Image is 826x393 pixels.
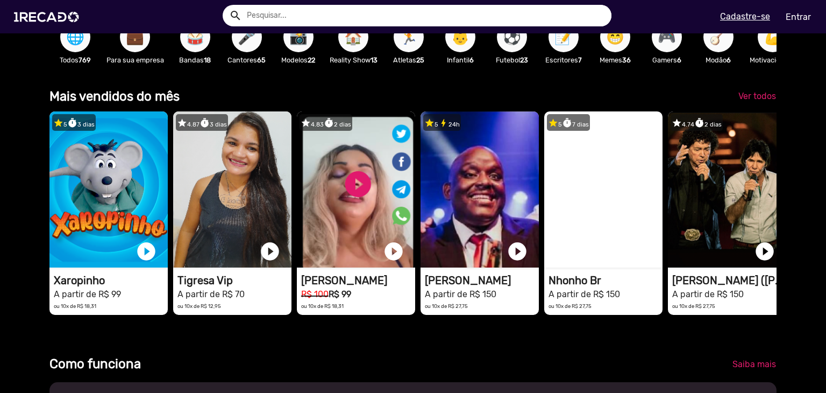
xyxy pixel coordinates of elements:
[578,56,582,64] b: 7
[416,56,424,64] b: 25
[54,274,168,287] h1: Xaropinho
[549,289,620,299] small: A partir de R$ 150
[507,241,528,262] a: play_circle_filled
[54,303,96,309] small: ou 10x de R$ 18,31
[278,55,319,65] p: Modelos
[600,22,630,52] button: 😁
[754,241,775,262] a: play_circle_filled
[672,303,715,309] small: ou 10x de R$ 27,75
[606,22,624,52] span: 😁
[54,289,121,299] small: A partir de R$ 99
[239,5,611,26] input: Pesquisar...
[177,303,221,309] small: ou 10x de R$ 12,95
[709,22,728,52] span: 🪕
[492,55,532,65] p: Futebol
[49,111,168,268] video: 1RECADO vídeos dedicados para fãs e empresas
[425,303,468,309] small: ou 10x de R$ 27,75
[758,22,788,52] button: 💪
[79,56,91,64] b: 769
[672,289,744,299] small: A partir de R$ 150
[329,289,351,299] b: R$ 99
[469,56,474,64] b: 6
[301,303,344,309] small: ou 10x de R$ 18,31
[440,55,481,65] p: Infantil
[388,55,429,65] p: Atletas
[720,11,770,22] u: Cadastre-se
[297,111,415,268] video: 1RECADO vídeos dedicados para fãs e empresas
[177,274,291,287] h1: Tigresa Vip
[703,22,734,52] button: 🪕
[503,22,521,52] span: ⚽
[544,111,663,268] video: 1RECADO vídeos dedicados para fãs e empresas
[371,56,378,64] b: 13
[672,274,786,287] h1: [PERSON_NAME] ([PERSON_NAME] & [PERSON_NAME])
[226,55,267,65] p: Cantores
[301,289,329,299] small: R$ 100
[658,22,676,52] span: 🎮
[652,22,682,52] button: 🎮
[175,55,216,65] p: Bandas
[55,55,96,65] p: Todos
[204,56,211,64] b: 18
[698,55,739,65] p: Modão
[554,22,573,52] span: 📝
[779,8,818,26] a: Entrar
[677,56,681,64] b: 6
[421,111,539,268] video: 1RECADO vídeos dedicados para fãs e empresas
[301,274,415,287] h1: [PERSON_NAME]
[668,111,786,268] video: 1RECADO vídeos dedicados para fãs e empresas
[764,22,782,52] span: 💪
[451,22,469,52] span: 👶
[259,241,281,262] a: play_circle_filled
[520,56,528,64] b: 23
[543,55,584,65] p: Escritores
[49,89,180,104] b: Mais vendidos do mês
[497,22,527,52] button: ⚽
[425,289,496,299] small: A partir de R$ 150
[136,241,157,262] a: play_circle_filled
[622,56,631,64] b: 36
[225,5,244,24] button: Example home icon
[595,55,636,65] p: Memes
[425,274,539,287] h1: [PERSON_NAME]
[724,355,785,374] a: Saiba mais
[549,22,579,52] button: 📝
[549,274,663,287] h1: Nhonho Br
[727,56,731,64] b: 6
[646,55,687,65] p: Gamers
[49,356,141,371] b: Como funciona
[630,241,652,262] a: play_circle_filled
[549,303,592,309] small: ou 10x de R$ 27,75
[177,289,245,299] small: A partir de R$ 70
[383,241,404,262] a: play_circle_filled
[229,9,242,22] mat-icon: Example home icon
[445,22,475,52] button: 👶
[308,56,315,64] b: 22
[732,359,776,369] span: Saiba mais
[257,56,266,64] b: 65
[106,55,164,65] p: Para sua empresa
[173,111,291,268] video: 1RECADO vídeos dedicados para fãs e empresas
[738,91,776,101] span: Ver todos
[750,55,796,65] p: Motivacional
[330,55,378,65] p: Reality Show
